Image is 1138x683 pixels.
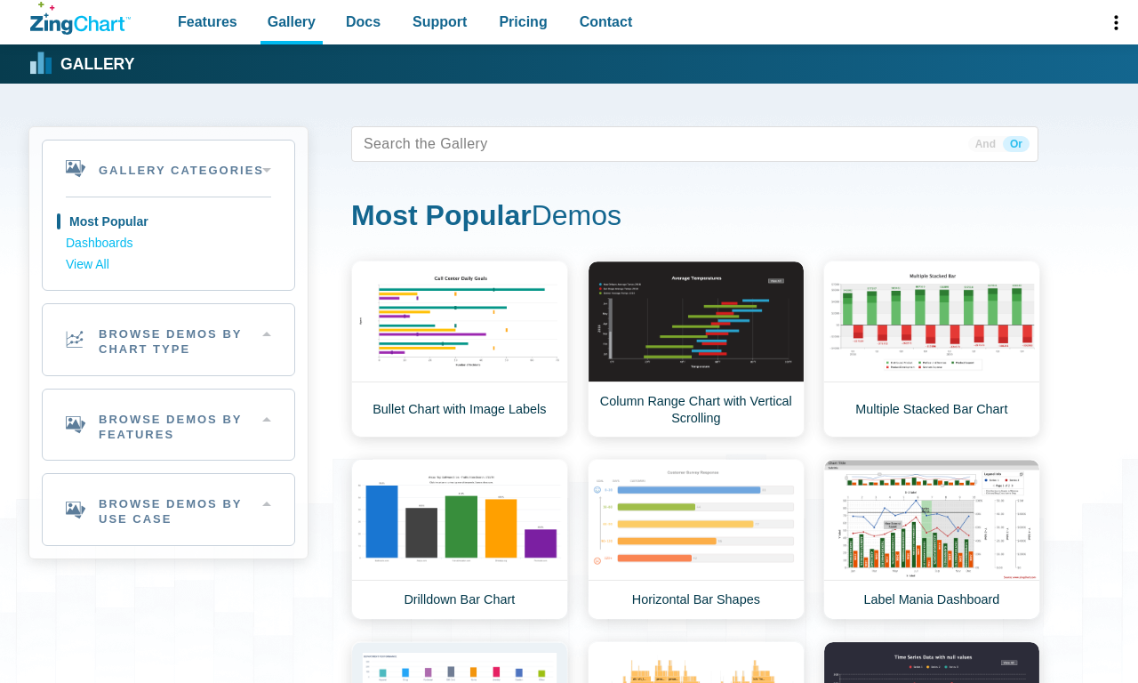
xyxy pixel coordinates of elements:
[268,10,316,34] span: Gallery
[351,197,1038,237] h1: Demos
[1003,136,1030,152] span: Or
[588,261,805,438] a: Column Range Chart with Vertical Scrolling
[66,254,271,276] a: View All
[43,390,294,461] h2: Browse Demos By Features
[499,10,547,34] span: Pricing
[351,459,568,620] a: Drilldown Bar Chart
[30,51,134,77] a: Gallery
[413,10,467,34] span: Support
[588,459,805,620] a: Horizontal Bar Shapes
[968,136,1003,152] span: And
[66,233,271,254] a: Dashboards
[351,261,568,438] a: Bullet Chart with Image Labels
[60,57,134,73] strong: Gallery
[43,474,294,545] h2: Browse Demos By Use Case
[30,2,131,35] a: ZingChart Logo. Click to return to the homepage
[351,199,532,231] strong: Most Popular
[346,10,381,34] span: Docs
[66,212,271,233] a: Most Popular
[580,10,633,34] span: Contact
[178,10,237,34] span: Features
[43,141,294,197] h2: Gallery Categories
[43,304,294,375] h2: Browse Demos By Chart Type
[823,459,1040,620] a: Label Mania Dashboard
[823,261,1040,438] a: Multiple Stacked Bar Chart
